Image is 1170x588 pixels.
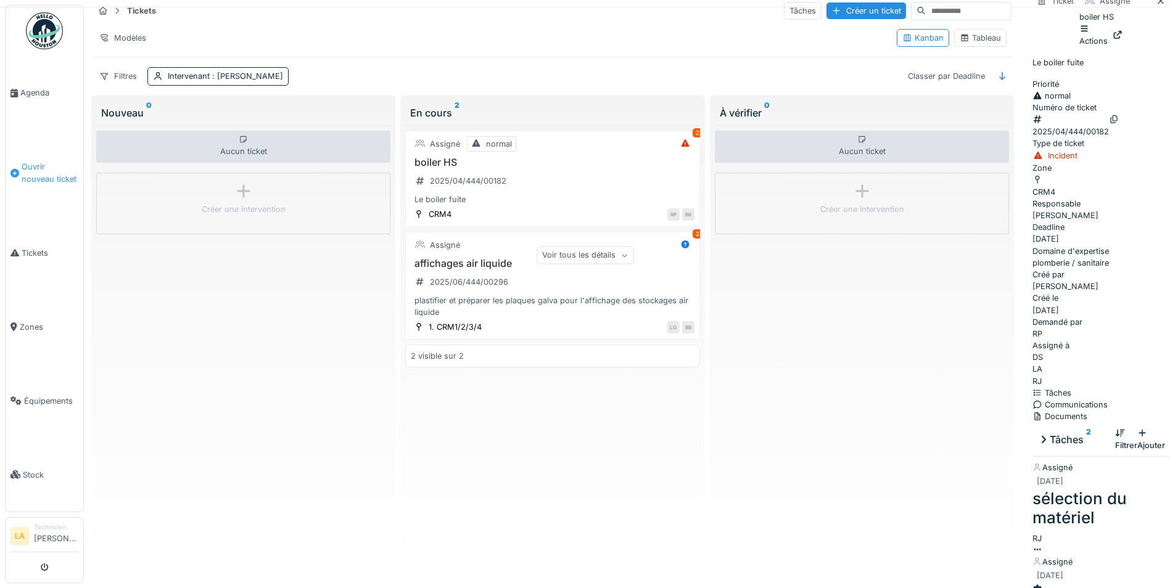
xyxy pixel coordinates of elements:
div: RP [667,208,680,221]
a: Équipements [6,364,83,438]
div: Créer un ticket [826,2,906,19]
sup: 0 [764,105,770,120]
div: Le boiler fuite [411,194,694,205]
div: LA [1032,363,1042,375]
div: [PERSON_NAME] [1032,198,1170,221]
h3: sélection du matériel [1032,489,1170,527]
div: Assigné à [1032,340,1170,351]
a: LA Technicien[PERSON_NAME] [10,523,78,552]
div: normal [486,138,512,150]
div: RP [1032,328,1042,340]
strong: Tickets [122,5,161,17]
div: Créer une intervention [202,203,286,215]
div: Documents [1032,410,1170,422]
div: Créer une intervention [820,203,904,215]
div: Deadline [1032,221,1170,233]
div: [DATE] [1037,570,1063,581]
li: [PERSON_NAME] [34,523,78,549]
div: 2 [693,128,702,137]
div: [PERSON_NAME] [1032,269,1170,292]
div: BB [682,321,694,333]
div: Priorité [1032,78,1170,90]
div: Demandé par [1032,316,1170,328]
div: 2 visible sur 2 [411,350,464,362]
div: [DATE] [1037,475,1063,487]
div: 1. CRM1/2/3/4 [429,321,482,333]
div: Voir tous les détails [537,247,633,264]
sup: 0 [146,105,152,120]
div: Type de ticket [1032,137,1170,149]
a: Tickets [6,216,83,290]
sup: 2 [455,105,459,120]
div: Responsable [1032,198,1170,210]
div: Aucun ticket [96,131,390,163]
a: Stock [6,438,83,512]
div: Numéro de ticket [1032,102,1170,113]
h3: affichages air liquide [411,258,694,269]
div: [DATE] [1032,304,1059,316]
div: Domaine d'expertise [1032,245,1170,257]
div: Actions [1079,23,1108,46]
div: Créé par [1032,269,1170,280]
div: Assigné [1032,556,1170,568]
div: Incident [1048,150,1077,161]
span: Équipements [24,395,78,407]
div: Communications [1032,399,1170,410]
div: 2025/04/444/00182 [430,175,506,187]
div: plastifier et préparer les plaques galva pour l'affichage des stockages air liquide [411,295,694,318]
div: DS [1032,351,1043,363]
h3: boiler HS [411,157,694,168]
img: Badge_color-CXgf-gQk.svg [26,12,63,49]
div: plomberie / sanitaire [1032,245,1170,269]
a: Zones [6,290,83,364]
div: CRM4 [429,208,451,220]
div: normal [1032,90,1170,102]
p: Le boiler fuite [1032,57,1170,68]
div: Filtres [94,67,142,85]
a: Ouvrir nouveau ticket [6,130,83,216]
div: Classer par Deadline [902,67,991,85]
a: Agenda [6,56,83,130]
div: Créé le [1032,292,1170,304]
div: LG [667,321,680,333]
span: Agenda [20,87,78,99]
div: BB [682,208,694,221]
div: Tâches [784,2,822,20]
div: Intervenant [168,70,283,82]
div: Kanban [902,32,944,44]
div: Filtrer [1115,427,1137,451]
div: Tâches [1032,387,1170,399]
div: CRM4 [1032,186,1055,198]
div: RJ [1032,375,1042,387]
sup: 2 [1086,432,1091,447]
div: [DATE] [1032,233,1059,245]
div: Assigné [430,138,460,150]
span: Ouvrir nouveau ticket [22,161,78,184]
div: Ajouter [1137,427,1165,451]
div: Zone [1032,162,1170,174]
span: Zones [20,321,78,333]
div: Tâches [1037,432,1115,447]
div: Assigné [1032,462,1170,473]
div: 2 [693,229,702,239]
div: Tableau [960,32,1001,44]
div: Aucun ticket [715,131,1009,163]
div: 2025/06/444/00296 [430,276,508,288]
div: Nouveau [101,105,385,120]
div: Assigné [430,239,460,251]
li: LA [10,527,29,545]
span: Tickets [22,247,78,259]
div: Modèles [94,29,152,47]
div: boiler HS [1079,11,1123,47]
div: 2025/04/444/00182 [1032,126,1109,137]
div: En cours [410,105,694,120]
div: RJ [1032,533,1042,544]
span: : [PERSON_NAME] [210,71,283,81]
span: Stock [23,469,78,481]
div: À vérifier [720,105,1004,120]
div: Technicien [34,523,78,532]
